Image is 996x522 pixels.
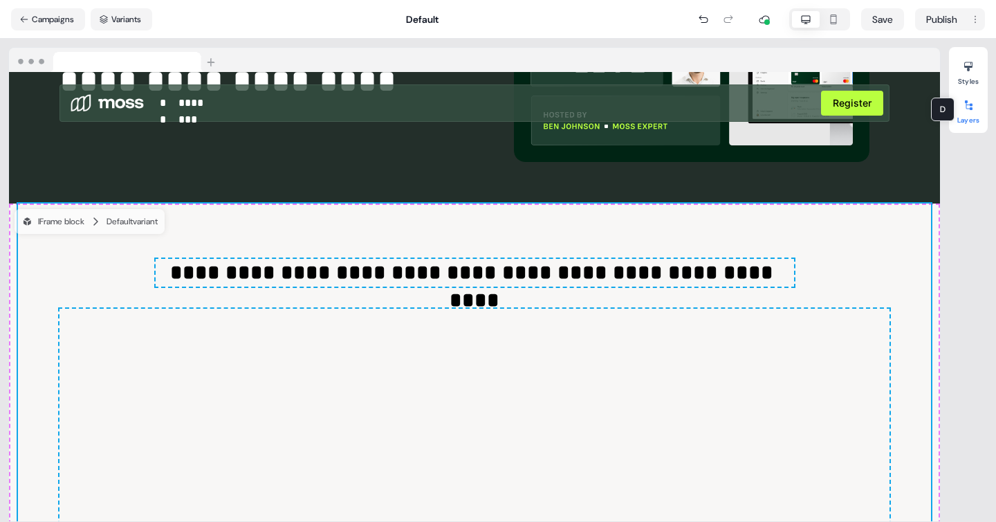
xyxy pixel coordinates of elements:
[6,6,824,341] iframe: Contrast registration form
[107,215,158,228] div: Default variant
[91,8,152,30] button: Variants
[11,8,85,30] button: Campaigns
[21,215,84,228] div: IFrame block
[931,98,954,121] div: D
[861,8,904,30] button: Save
[477,91,883,116] div: Register
[915,8,966,30] button: Publish
[406,12,439,26] div: Default
[9,48,221,73] img: Browser topbar
[949,94,988,125] button: Layers
[949,55,988,86] button: Styles
[821,91,883,116] button: Register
